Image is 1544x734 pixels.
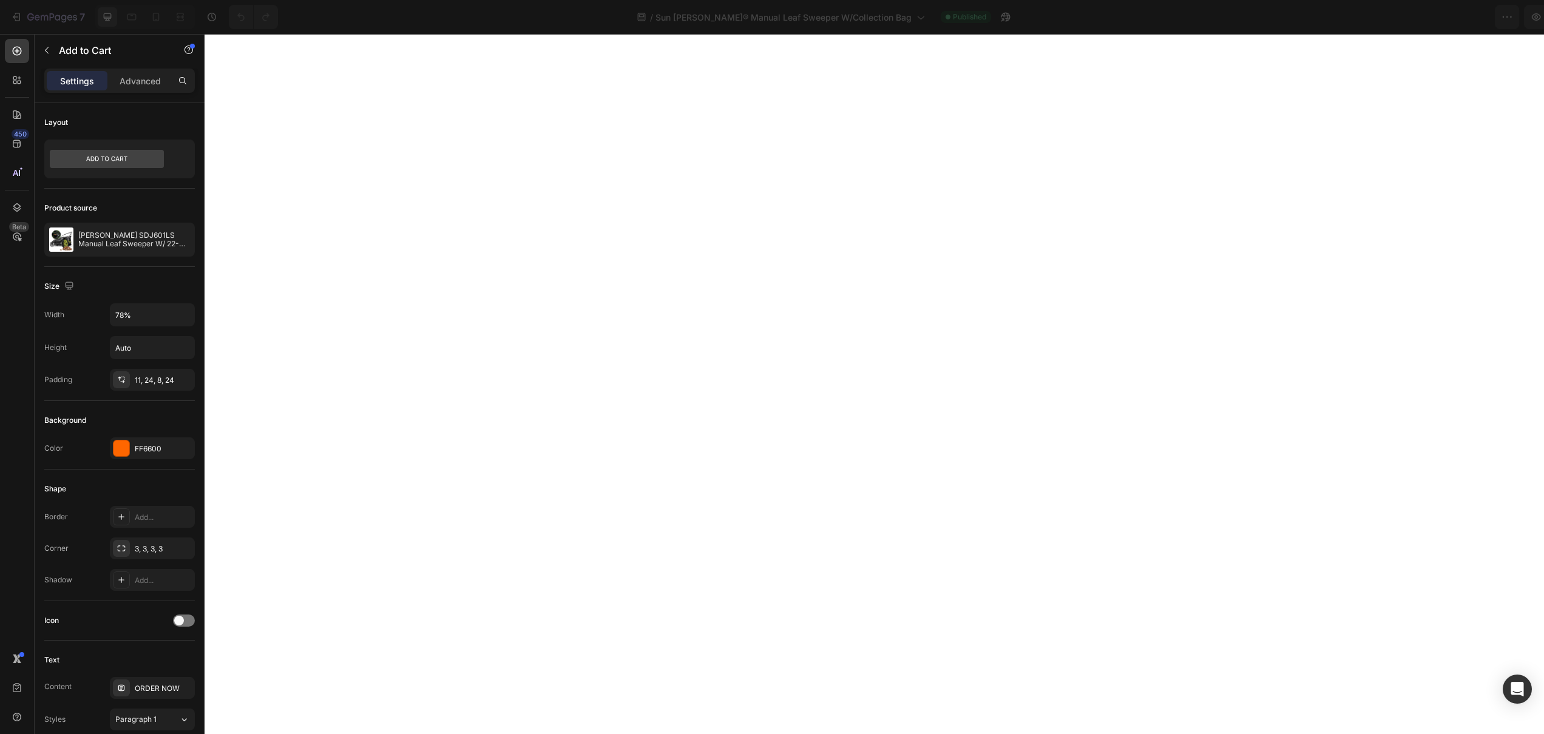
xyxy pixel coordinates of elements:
div: 11, 24, 8, 24 [135,375,192,386]
div: Size [44,278,76,295]
p: 7 [80,10,85,24]
p: Advanced [120,75,161,87]
span: Paragraph 1 [115,714,157,725]
div: Text [44,655,59,665]
div: Add... [135,512,192,523]
div: Styles [44,714,66,725]
input: Auto [110,337,194,359]
div: Border [44,511,68,522]
span: Save [1429,12,1449,22]
div: Undo/Redo [229,5,278,29]
div: Height [44,342,67,353]
div: Color [44,443,63,454]
button: Paragraph 1 [110,709,195,730]
button: 7 [5,5,90,29]
p: [PERSON_NAME] SDJ601LS Manual Leaf Sweeper W/ 22-Gal Collection Bag | 21-Inch [78,231,190,248]
button: Publish [1463,5,1514,29]
span: / [650,11,653,24]
div: Product source [44,203,97,214]
div: Shadow [44,574,72,585]
div: FF6600 [135,443,192,454]
input: Auto [110,304,194,326]
span: Sun [PERSON_NAME]® Manual Leaf Sweeper W/Collection Bag [655,11,912,24]
div: Width [44,309,64,320]
div: Beta [9,222,29,232]
p: Settings [60,75,94,87]
div: 450 [12,129,29,139]
div: Open Intercom Messenger [1503,675,1532,704]
div: Publish [1474,11,1504,24]
button: Save [1418,5,1458,29]
div: Padding [44,374,72,385]
div: Icon [44,615,59,626]
div: ORDER NOW [135,683,192,694]
div: Corner [44,543,69,554]
div: Layout [44,117,68,128]
div: Content [44,681,72,692]
iframe: Design area [205,34,1544,734]
p: Add to Cart [59,43,162,58]
img: product feature img [49,227,73,252]
span: Published [953,12,986,22]
div: Add... [135,575,192,586]
div: Background [44,415,86,426]
div: 3, 3, 3, 3 [135,544,192,554]
div: Shape [44,483,66,494]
